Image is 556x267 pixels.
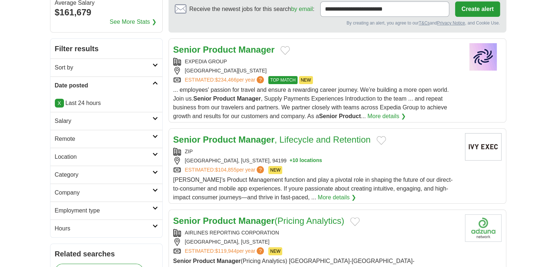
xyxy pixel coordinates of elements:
div: By creating an alert, you agree to our and , and Cookie Use. [175,20,500,26]
a: Privacy Notice [437,20,465,26]
a: T&Cs [419,20,430,26]
h2: Remote [55,135,152,143]
strong: Product [203,216,236,226]
a: More details ❯ [318,193,356,202]
strong: Manager [238,135,275,144]
a: Sort by [50,59,162,76]
span: [PERSON_NAME]’s Product Management function and play a pivotal role in shaping the future of our ... [173,177,453,200]
span: NEW [268,166,282,174]
h2: Filter results [50,39,162,59]
a: Salary [50,112,162,130]
span: + [290,157,292,165]
strong: Manager [217,258,241,264]
img: Company logo [465,43,502,71]
div: [GEOGRAPHIC_DATA], [US_STATE] [173,238,459,246]
strong: Senior [173,216,201,226]
div: AIRLINES REPORTING CORPORATION [173,229,459,237]
p: Last 24 hours [55,99,158,108]
strong: Product [339,113,361,119]
button: Create alert [455,1,500,17]
button: Add to favorite jobs [280,46,290,55]
a: X [55,99,64,108]
a: ESTIMATED:$234,466per year? [185,76,266,84]
a: Location [50,148,162,166]
strong: Senior [193,95,212,102]
h2: Company [55,188,152,197]
a: See More Stats ❯ [110,18,156,26]
a: Remote [50,130,162,148]
a: Category [50,166,162,184]
span: Receive the newest jobs for this search : [189,5,314,14]
strong: Senior [173,135,201,144]
h2: Salary [55,117,152,125]
button: Add to favorite jobs [377,136,386,145]
button: Add to favorite jobs [350,217,360,226]
div: EXPEDIA GROUP [173,58,459,65]
h2: Related searches [55,248,158,259]
span: $234,466 [215,77,236,83]
span: ? [257,247,264,255]
div: $161,679 [55,6,158,19]
strong: Product [193,258,215,264]
div: ZIP [173,148,459,155]
a: Senior Product Manager(Pricing Analytics) [173,216,344,226]
span: ... employees' passion for travel and ensure a rewarding career journey. We’re building a more op... [173,87,449,119]
div: [GEOGRAPHIC_DATA][US_STATE] [173,67,459,75]
h2: Sort by [55,63,152,72]
a: by email [291,6,313,12]
a: More details ❯ [367,112,406,121]
strong: Manager [238,45,275,54]
a: ESTIMATED:$119,944per year? [185,247,266,255]
a: Senior Product Manager [173,45,275,54]
a: Hours [50,219,162,237]
h2: Date posted [55,81,152,90]
a: ESTIMATED:$104,855per year? [185,166,266,174]
h2: Hours [55,224,152,233]
button: +10 locations [290,157,322,165]
a: Company [50,184,162,202]
strong: Manager [237,95,261,102]
h2: Location [55,153,152,161]
span: $119,944 [215,248,236,254]
a: Date posted [50,76,162,94]
strong: Product [203,45,236,54]
strong: Senior [173,45,201,54]
h2: Category [55,170,152,179]
a: Employment type [50,202,162,219]
span: NEW [268,247,282,255]
strong: Product [203,135,236,144]
h2: Employment type [55,206,152,215]
span: NEW [299,76,313,84]
span: ? [257,166,264,173]
img: Company logo [465,214,502,242]
span: $104,855 [215,167,236,173]
strong: Manager [238,216,275,226]
img: Company logo [465,133,502,161]
span: TOP MATCH [268,76,297,84]
span: ? [257,76,264,83]
strong: Senior [319,113,337,119]
strong: Product [213,95,235,102]
strong: Senior [173,258,192,264]
a: Senior Product Manager, Lifecycle and Retention [173,135,371,144]
div: [GEOGRAPHIC_DATA], [US_STATE], 94199 [173,157,459,165]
